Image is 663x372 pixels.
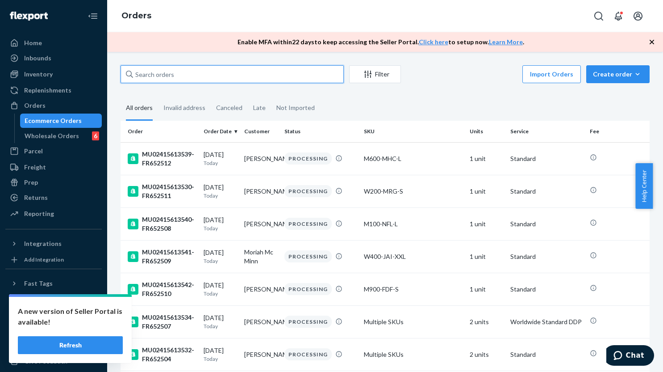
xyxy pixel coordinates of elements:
p: Enable MFA within 22 days to keep accessing the Seller Portal. to setup now. . [238,38,524,46]
button: Give Feedback [5,354,102,368]
td: 1 unit [466,273,507,305]
a: Inbounds [5,51,102,65]
div: [DATE] [204,281,237,297]
th: Order [121,121,200,142]
td: Multiple SKUs [360,338,466,371]
th: Status [281,121,360,142]
button: Create order [586,65,650,83]
p: Worldwide Standard DDP [510,317,583,326]
div: Freight [24,163,46,172]
a: Orders [5,98,102,113]
td: [PERSON_NAME] [241,207,281,240]
a: Prep [5,175,102,190]
div: Canceled [216,96,242,119]
button: Integrations [5,237,102,251]
td: [PERSON_NAME] [241,305,281,338]
p: A new version of Seller Portal is available! [18,306,123,327]
div: Inbounds [24,54,51,63]
div: M100-NFL-L [364,220,463,228]
div: [DATE] [204,248,237,265]
div: Orders [24,101,46,110]
div: MU02415613530-FR652511 [128,182,196,200]
div: All orders [126,96,153,121]
td: [PERSON_NAME] [241,175,281,207]
a: Click here [419,38,448,46]
div: 6 [92,131,99,140]
div: PROCESSING [284,152,332,165]
div: W400-JAI-XXL [364,252,463,261]
div: MU02415613541-FR652509 [128,248,196,266]
div: M600-MHC-L [364,154,463,163]
button: Refresh [18,336,123,354]
div: Integrations [24,239,62,248]
div: Replenishments [24,86,71,95]
th: SKU [360,121,466,142]
a: Add Integration [5,254,102,265]
div: Wholesale Orders [25,131,79,140]
a: Replenishments [5,83,102,97]
div: Create order [593,70,643,79]
div: Home [24,38,42,47]
p: Standard [510,350,583,359]
div: PROCESSING [284,316,332,328]
img: Flexport logo [10,12,48,21]
p: Standard [510,220,583,228]
div: [DATE] [204,216,237,232]
button: Open notifications [609,7,627,25]
div: MU02415613532-FR652504 [128,346,196,364]
a: Settings [5,309,102,323]
iframe: Opens a widget where you can chat to one of our agents [606,345,654,368]
a: Inventory [5,67,102,81]
a: Parcel [5,144,102,158]
a: Help Center [5,339,102,353]
div: MU02415613539-FR652512 [128,150,196,168]
a: Learn More [489,38,523,46]
div: PROCESSING [284,250,332,262]
button: Talk to Support [5,324,102,338]
a: Returns [5,190,102,205]
p: Today [204,224,237,232]
input: Search orders [121,65,344,83]
p: Today [204,322,237,330]
button: Open Search Box [590,7,608,25]
a: Add Fast Tag [5,294,102,305]
div: Fast Tags [24,279,53,288]
p: Standard [510,252,583,261]
div: Reporting [24,209,54,218]
th: Order Date [200,121,241,142]
td: Moriah Mc Minn [241,240,281,273]
th: Fee [586,121,650,142]
div: Ecommerce Orders [25,116,82,125]
div: Parcel [24,147,43,156]
div: W200-MRG-S [364,187,463,196]
td: [PERSON_NAME] [241,338,281,371]
div: PROCESSING [284,185,332,197]
div: Customer [244,127,278,135]
div: [DATE] [204,346,237,363]
a: Wholesale Orders6 [20,129,102,143]
div: Filter [350,70,400,79]
div: Prep [24,178,38,187]
th: Units [466,121,507,142]
td: 1 unit [466,175,507,207]
a: Freight [5,160,102,174]
div: PROCESSING [284,283,332,295]
p: Today [204,290,237,297]
button: Filter [349,65,401,83]
div: [DATE] [204,183,237,199]
p: Today [204,257,237,265]
ol: breadcrumbs [114,3,158,29]
p: Today [204,192,237,199]
div: Inventory [24,70,53,79]
p: Today [204,159,237,167]
p: Standard [510,154,583,163]
th: Service [507,121,586,142]
td: 2 units [466,305,507,338]
div: PROCESSING [284,218,332,230]
div: M900-FDF-S [364,285,463,294]
p: Today [204,355,237,363]
div: MU02415613534-FR652507 [128,313,196,331]
button: Open account menu [629,7,647,25]
div: Add Integration [24,256,64,263]
div: Late [253,96,266,119]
